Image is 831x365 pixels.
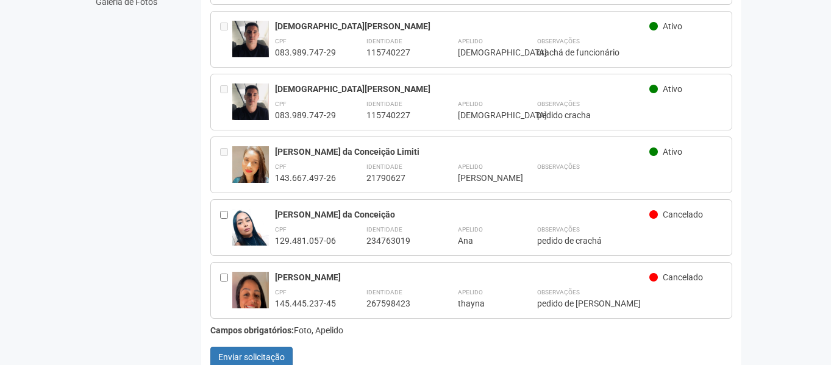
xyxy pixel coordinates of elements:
[275,38,287,44] strong: CPF
[232,146,269,183] img: user.jpg
[275,47,336,58] div: 083.989.747-29
[275,209,650,220] div: [PERSON_NAME] da Conceição
[275,83,650,94] div: [DEMOGRAPHIC_DATA][PERSON_NAME]
[537,163,580,170] strong: Observações
[366,163,402,170] strong: Identidade
[458,38,483,44] strong: Apelido
[220,146,232,183] div: Entre em contato com a Aministração para solicitar o cancelamento ou 2a via
[458,298,507,309] div: thayna
[537,47,723,58] div: crachá de funcionário
[663,210,703,219] span: Cancelado
[537,226,580,233] strong: Observações
[275,298,336,309] div: 145.445.237-45
[458,289,483,296] strong: Apelido
[366,235,427,246] div: 234763019
[537,110,723,121] div: pedido cracha
[232,272,269,357] img: user.jpg
[275,163,287,170] strong: CPF
[366,172,427,183] div: 21790627
[210,325,294,335] strong: Campos obrigatórios:
[458,101,483,107] strong: Apelido
[275,172,336,183] div: 143.667.497-26
[366,110,427,121] div: 115740227
[537,298,723,309] div: pedido de [PERSON_NAME]
[210,325,733,336] div: Foto, Apelido
[537,289,580,296] strong: Observações
[275,235,336,246] div: 129.481.057-06
[232,83,269,120] img: user.jpg
[663,147,682,157] span: Ativo
[458,235,507,246] div: Ana
[537,235,723,246] div: pedido de crachá
[458,110,507,121] div: [DEMOGRAPHIC_DATA]
[275,272,650,283] div: [PERSON_NAME]
[663,272,703,282] span: Cancelado
[458,226,483,233] strong: Apelido
[537,38,580,44] strong: Observações
[232,209,269,274] img: user.jpg
[275,146,650,157] div: [PERSON_NAME] da Conceição Limiti
[275,110,336,121] div: 083.989.747-29
[366,38,402,44] strong: Identidade
[366,298,427,309] div: 267598423
[458,47,507,58] div: [DEMOGRAPHIC_DATA]
[275,226,287,233] strong: CPF
[220,83,232,121] div: Entre em contato com a Aministração para solicitar o cancelamento ou 2a via
[537,101,580,107] strong: Observações
[458,163,483,170] strong: Apelido
[663,21,682,31] span: Ativo
[366,101,402,107] strong: Identidade
[275,101,287,107] strong: CPF
[232,21,269,57] img: user.jpg
[458,172,507,183] div: [PERSON_NAME]
[663,84,682,94] span: Ativo
[366,47,427,58] div: 115740227
[220,21,232,58] div: Entre em contato com a Aministração para solicitar o cancelamento ou 2a via
[275,21,650,32] div: [DEMOGRAPHIC_DATA][PERSON_NAME]
[366,226,402,233] strong: Identidade
[366,289,402,296] strong: Identidade
[275,289,287,296] strong: CPF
